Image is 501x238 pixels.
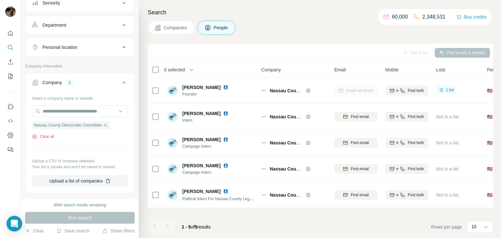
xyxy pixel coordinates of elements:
button: Use Surfe on LinkedIn [5,101,16,112]
button: Company1 [25,75,134,93]
img: LinkedIn logo [223,137,228,142]
p: 2,348,531 [422,13,446,21]
span: Find both [408,166,424,172]
span: Find both [408,114,424,120]
span: of [191,224,195,230]
span: Find both [408,140,424,146]
button: Share filters [102,228,135,234]
button: Clear all [32,134,54,140]
span: Political Intern For Nassau County Legislature Candidate [182,196,281,201]
button: Find both [385,138,428,148]
button: Clear [25,228,44,234]
span: 🇺🇸 [487,140,493,146]
span: Not in a list [436,166,459,171]
img: LinkedIn logo [223,111,228,116]
span: Founder [182,91,231,97]
p: Company information [25,63,135,69]
span: 🇺🇸 [487,192,493,198]
span: Email [334,67,346,73]
button: Use Surfe API [5,115,16,127]
span: 1 - 5 [182,224,191,230]
span: Find both [408,88,424,94]
button: Save search [56,228,90,234]
div: Personal location [42,44,77,51]
div: Department [42,22,66,28]
span: Find email [351,114,369,120]
span: Nassau County Democratic Committee [270,192,354,198]
span: 0 selected [164,67,185,73]
button: Personal location [25,39,134,55]
span: Nassau County Democratic Committee [270,140,354,145]
img: Logo of Nassau County Democratic Committee [261,140,266,145]
div: Select a company name or website [32,93,128,101]
button: Find email [334,112,377,122]
span: [PERSON_NAME] [182,110,220,117]
button: Dashboard [5,129,16,141]
span: Mobile [385,67,399,73]
button: My lists [5,70,16,82]
button: Find email [334,164,377,174]
button: Buy credits [456,12,487,22]
span: Not in a list [436,114,459,119]
span: Not in a list [436,192,459,198]
div: Open Intercom Messenger [7,216,22,231]
span: Nassau County Democratic Committee [270,88,354,93]
p: Upload a CSV of company websites. [32,158,128,164]
img: Logo of Nassau County Democratic Committee [261,192,266,198]
span: Campaign Intern [182,143,231,149]
span: Find email [351,192,369,198]
p: Your list is private and won't be saved or shared. [32,164,128,170]
img: Logo of Nassau County Democratic Committee [261,114,266,119]
button: Feedback [5,144,16,156]
span: Companies [164,24,188,31]
button: Find both [385,190,428,200]
span: Campaign Intern [182,170,231,175]
button: Find both [385,164,428,174]
span: 🇺🇸 [487,113,493,120]
span: [PERSON_NAME] [182,84,220,91]
button: Find both [385,112,428,122]
span: [PERSON_NAME] [182,188,220,195]
button: Department [25,17,134,33]
span: Find both [408,192,424,198]
button: Upload a list of companies [32,175,128,187]
span: People [214,24,229,31]
span: Not in a list [436,140,459,145]
span: Intern [182,117,231,123]
span: Find email [351,166,369,172]
div: Company [42,79,62,86]
span: Nassau County Democratic Committee [270,114,354,119]
img: Avatar [167,112,178,122]
span: Find email [351,140,369,146]
button: Search [5,42,16,53]
p: 60,000 [392,13,408,21]
img: Logo of Nassau County Democratic Committee [261,166,266,171]
span: Nassau County Democratic Committee [270,166,354,171]
span: 5 [195,224,197,230]
div: 1 [66,80,73,85]
span: Lists [436,67,446,73]
h4: Search [148,8,493,17]
span: Company [261,67,281,73]
img: LinkedIn logo [223,85,228,90]
span: 🇺🇸 [487,166,493,172]
p: 10 [471,223,477,230]
span: Rows per page [431,224,462,230]
img: Avatar [167,190,178,200]
img: Avatar [167,138,178,148]
span: 1 list [446,87,454,93]
button: Quick start [5,27,16,39]
button: Find email [334,138,377,148]
span: 🇺🇸 [487,87,493,94]
div: 9994 search results remaining [54,202,106,208]
img: Avatar [5,7,16,17]
button: Find both [385,86,428,96]
img: Avatar [167,164,178,174]
img: LinkedIn logo [223,189,228,194]
img: Logo of Nassau County Democratic Committee [261,88,266,93]
span: results [182,224,211,230]
span: Nassau County Democratic Committee [34,122,101,128]
button: Enrich CSV [5,56,16,68]
img: LinkedIn logo [223,163,228,168]
img: Avatar [167,85,178,96]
